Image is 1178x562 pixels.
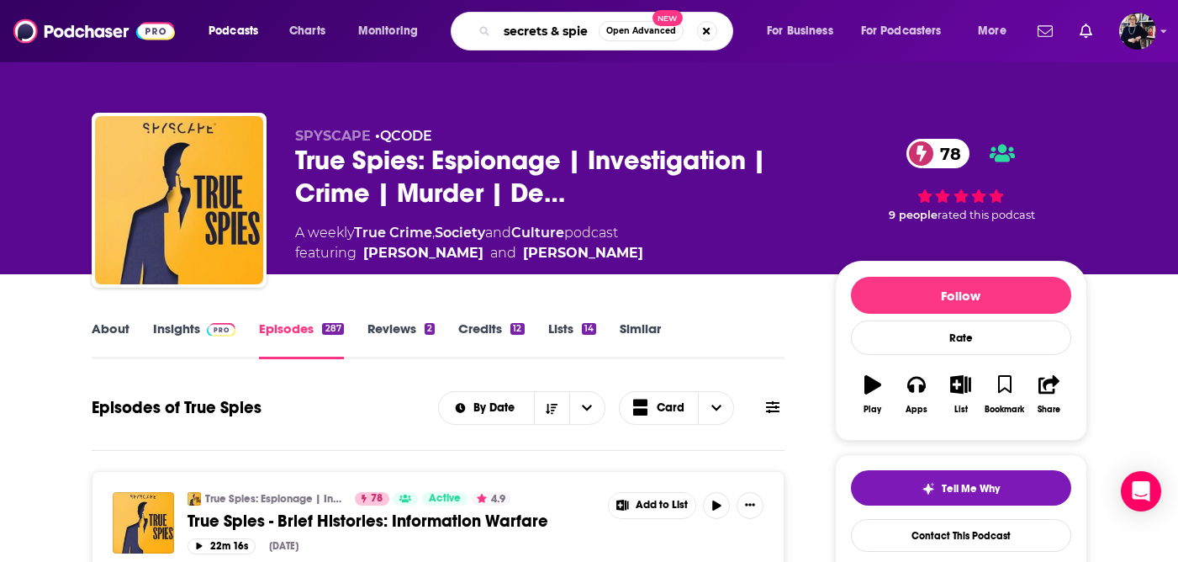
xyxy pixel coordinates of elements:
div: Open Intercom Messenger [1121,471,1161,512]
span: and [490,243,516,263]
h1: Episodes of True Spies [92,397,261,418]
div: Rate [851,321,1071,355]
span: Open Advanced [606,27,676,35]
button: open menu [346,18,440,45]
button: open menu [850,18,966,45]
div: 2 [425,323,435,335]
a: True Spies - Brief Histories: Information Warfare [188,511,596,532]
button: Play [851,364,895,425]
span: and [485,225,511,241]
button: Open AdvancedNew [599,21,684,41]
a: About [92,321,129,359]
a: Lists14 [548,321,596,359]
div: Search podcasts, credits, & more... [467,12,749,50]
span: Logged in as ndewey [1119,13,1156,50]
a: Charts [278,18,335,45]
img: Podchaser - Follow, Share and Rate Podcasts [13,15,175,47]
span: Tell Me Why [942,482,1000,496]
a: Society [435,225,485,241]
div: 14 [582,323,596,335]
img: tell me why sparkle [922,482,935,496]
div: Bookmark [985,405,1024,415]
a: Similar [620,321,661,359]
div: 12 [510,323,524,335]
a: Credits12 [458,321,524,359]
span: , [432,225,435,241]
button: Apps [895,364,938,425]
div: Play [864,405,881,415]
button: List [938,364,982,425]
button: open menu [569,392,605,424]
span: True Spies - Brief Histories: Information Warfare [188,511,548,532]
a: Contact This Podcast [851,519,1071,552]
img: Podchaser Pro [207,323,236,337]
img: True Spies: Espionage | Investigation | Crime | Murder | Detective | Politics [95,116,263,284]
div: Apps [906,405,927,415]
span: For Business [767,19,833,43]
img: User Profile [1119,13,1156,50]
input: Search podcasts, credits, & more... [497,18,599,45]
span: featuring [295,243,643,263]
div: 78 9 peoplerated this podcast [835,128,1087,233]
button: Sort Direction [534,392,569,424]
a: True Crime [354,225,432,241]
span: rated this podcast [938,209,1035,221]
button: open menu [966,18,1027,45]
div: List [954,405,968,415]
span: New [652,10,683,26]
img: True Spies: Espionage | Investigation | Crime | Murder | Detective | Politics [188,492,201,506]
span: By Date [473,402,520,414]
a: QCODE [380,128,432,144]
button: Follow [851,277,1071,314]
span: • [375,128,432,144]
a: Episodes287 [259,321,343,359]
a: 78 [906,139,969,168]
button: 4.9 [472,492,510,506]
span: 78 [923,139,969,168]
button: Show profile menu [1119,13,1156,50]
button: Choose View [619,391,735,425]
a: 78 [355,492,389,506]
span: Podcasts [209,19,258,43]
span: Monitoring [358,19,418,43]
h2: Choose List sort [438,391,605,425]
a: Vanessa Kirby [523,243,643,263]
span: 9 people [889,209,938,221]
button: open menu [439,402,534,414]
div: Share [1038,405,1060,415]
button: 22m 16s [188,538,256,554]
a: Hayley Atwell [363,243,483,263]
span: More [978,19,1006,43]
button: Share [1027,364,1070,425]
a: Show notifications dropdown [1073,17,1099,45]
div: [DATE] [269,540,298,552]
button: open menu [197,18,280,45]
span: Active [429,490,461,507]
a: True Spies: Espionage | Investigation | Crime | Murder | Detective | Politics [205,492,344,506]
a: Active [422,492,468,506]
span: Charts [289,19,325,43]
a: Reviews2 [367,321,435,359]
a: InsightsPodchaser Pro [153,321,236,359]
img: True Spies - Brief Histories: Information Warfare [113,492,174,554]
a: Culture [511,225,564,241]
a: Show notifications dropdown [1031,17,1059,45]
span: Add to List [636,499,688,512]
button: Bookmark [983,364,1027,425]
span: Card [657,402,684,414]
button: tell me why sparkleTell Me Why [851,470,1071,506]
div: 287 [322,323,343,335]
span: For Podcasters [861,19,942,43]
div: A weekly podcast [295,223,643,263]
button: Show More Button [609,493,696,518]
button: Show More Button [737,492,763,519]
button: open menu [755,18,854,45]
span: 78 [371,490,383,507]
span: SPYSCAPE [295,128,371,144]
